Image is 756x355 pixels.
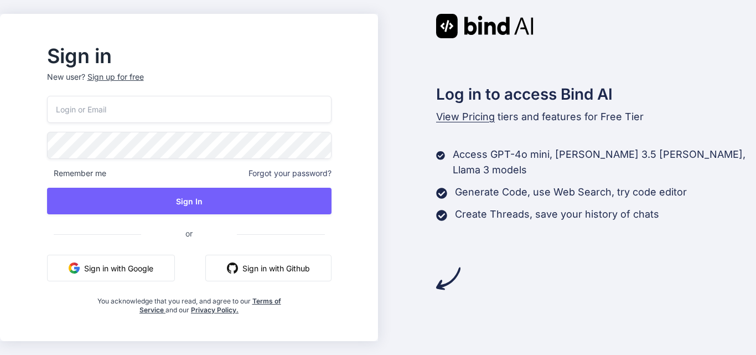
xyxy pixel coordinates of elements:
[436,111,495,122] span: View Pricing
[47,188,332,214] button: Sign In
[87,71,144,83] div: Sign up for free
[69,263,80,274] img: google
[436,109,756,125] p: tiers and features for Free Tier
[47,71,332,96] p: New user?
[47,255,175,281] button: Sign in with Google
[455,207,659,222] p: Create Threads, save your history of chats
[141,220,237,247] span: or
[436,14,534,38] img: Bind AI logo
[436,83,756,106] h2: Log in to access Bind AI
[47,47,332,65] h2: Sign in
[94,290,284,315] div: You acknowledge that you read, and agree to our and our
[139,297,281,314] a: Terms of Service
[191,306,239,314] a: Privacy Policy.
[47,168,106,179] span: Remember me
[436,266,460,291] img: arrow
[227,263,238,274] img: github
[455,184,687,200] p: Generate Code, use Web Search, try code editor
[453,147,756,178] p: Access GPT-4o mini, [PERSON_NAME] 3.5 [PERSON_NAME], Llama 3 models
[248,168,332,179] span: Forgot your password?
[205,255,332,281] button: Sign in with Github
[47,96,332,123] input: Login or Email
